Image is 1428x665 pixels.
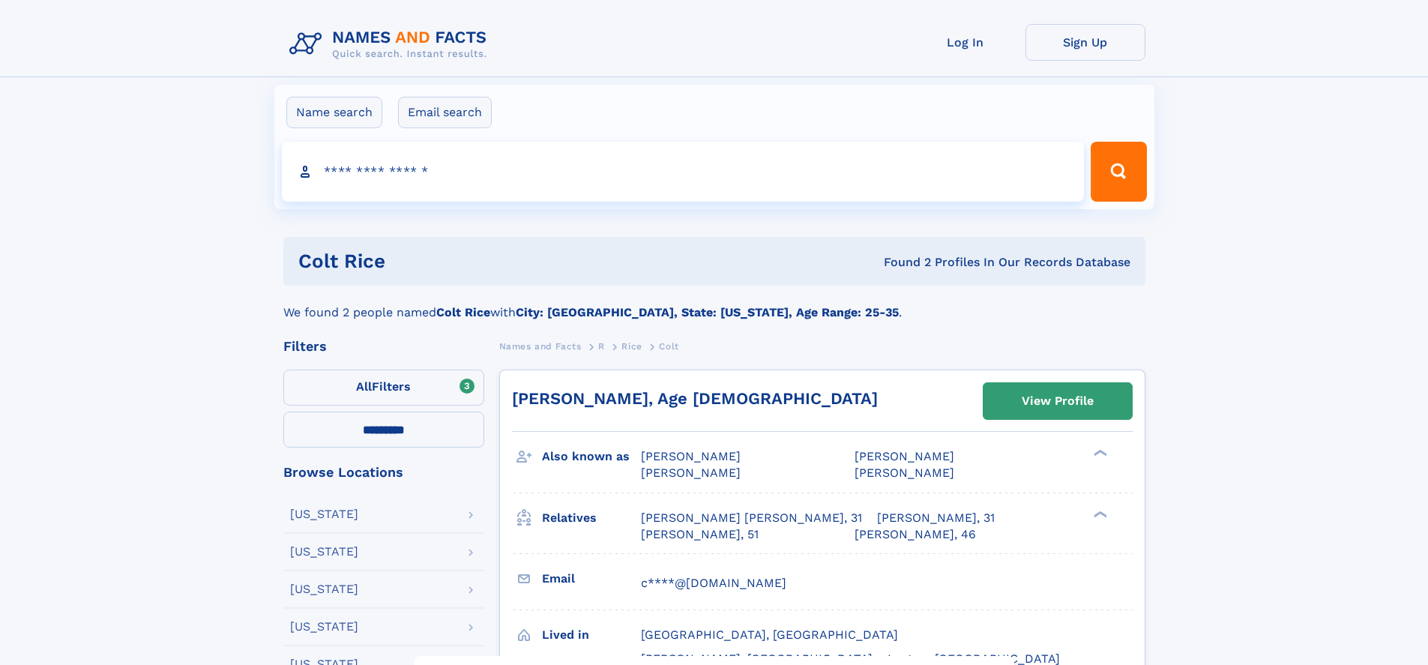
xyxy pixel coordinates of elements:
div: We found 2 people named with . [283,286,1145,322]
a: View Profile [983,383,1132,419]
div: ❯ [1090,448,1108,458]
h3: Also known as [542,444,641,469]
a: [PERSON_NAME] [PERSON_NAME], 31 [641,510,862,526]
div: [US_STATE] [290,621,358,633]
span: Colt [659,341,678,352]
div: Found 2 Profiles In Our Records Database [634,254,1130,271]
a: Names and Facts [499,337,582,355]
div: [US_STATE] [290,508,358,520]
div: [US_STATE] [290,583,358,595]
span: All [356,379,372,394]
div: View Profile [1022,384,1094,418]
b: Colt Rice [436,305,490,319]
a: [PERSON_NAME], Age [DEMOGRAPHIC_DATA] [512,389,878,408]
h1: Colt Rice [298,252,635,271]
label: Name search [286,97,382,128]
b: City: [GEOGRAPHIC_DATA], State: [US_STATE], Age Range: 25-35 [516,305,899,319]
span: [PERSON_NAME] [641,449,741,463]
input: search input [282,142,1085,202]
a: [PERSON_NAME], 31 [877,510,995,526]
span: [PERSON_NAME] [641,466,741,480]
label: Filters [283,370,484,406]
a: [PERSON_NAME], 51 [641,526,759,543]
span: R [598,341,605,352]
a: Log In [906,24,1025,61]
div: Filters [283,340,484,353]
div: [US_STATE] [290,546,358,558]
h3: Email [542,566,641,592]
a: R [598,337,605,355]
label: Email search [398,97,492,128]
span: [PERSON_NAME] [855,449,954,463]
span: [GEOGRAPHIC_DATA], [GEOGRAPHIC_DATA] [641,628,898,642]
h3: Lived in [542,622,641,648]
img: Logo Names and Facts [283,24,499,64]
span: Rice [621,341,642,352]
a: Rice [621,337,642,355]
a: Sign Up [1025,24,1145,61]
h3: Relatives [542,505,641,531]
button: Search Button [1091,142,1146,202]
div: ❯ [1090,509,1108,519]
span: [PERSON_NAME] [855,466,954,480]
div: Browse Locations [283,466,484,479]
a: [PERSON_NAME], 46 [855,526,976,543]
